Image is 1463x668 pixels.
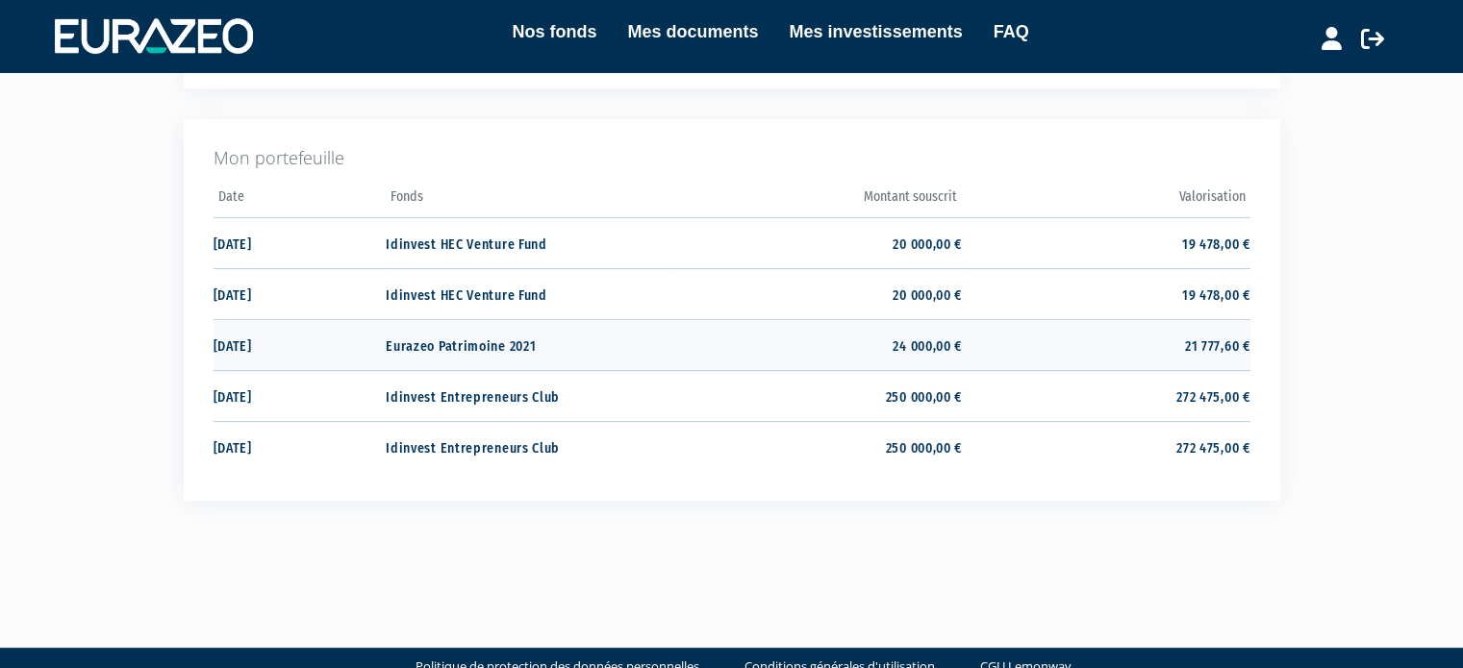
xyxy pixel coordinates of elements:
[214,146,1250,171] p: Mon portefeuille
[386,268,673,319] td: Idinvest HEC Venture Fund
[994,18,1029,45] a: FAQ
[674,183,962,218] th: Montant souscrit
[386,370,673,421] td: Idinvest Entrepreneurs Club
[674,319,962,370] td: 24 000,00 €
[674,421,962,472] td: 250 000,00 €
[674,268,962,319] td: 20 000,00 €
[962,268,1249,319] td: 19 478,00 €
[214,319,387,370] td: [DATE]
[386,183,673,218] th: Fonds
[962,370,1249,421] td: 272 475,00 €
[962,319,1249,370] td: 21 777,60 €
[962,183,1249,218] th: Valorisation
[214,183,387,218] th: Date
[962,217,1249,268] td: 19 478,00 €
[386,217,673,268] td: Idinvest HEC Venture Fund
[674,217,962,268] td: 20 000,00 €
[214,217,387,268] td: [DATE]
[674,370,962,421] td: 250 000,00 €
[962,421,1249,472] td: 272 475,00 €
[386,421,673,472] td: Idinvest Entrepreneurs Club
[789,18,962,45] a: Mes investissements
[386,319,673,370] td: Eurazeo Patrimoine 2021
[214,370,387,421] td: [DATE]
[512,18,596,45] a: Nos fonds
[214,421,387,472] td: [DATE]
[55,18,253,53] img: 1732889491-logotype_eurazeo_blanc_rvb.png
[627,18,758,45] a: Mes documents
[214,268,387,319] td: [DATE]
